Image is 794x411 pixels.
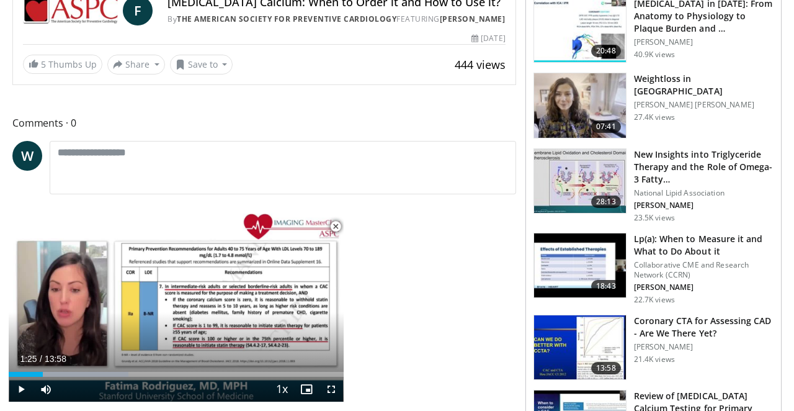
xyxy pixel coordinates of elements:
[167,14,505,25] div: By FEATURING
[534,73,626,138] img: 9983fed1-7565-45be-8934-aef1103ce6e2.150x105_q85_crop-smart_upscale.jpg
[634,315,774,340] h3: Coronary CTA for Assessing CAD - Are We There Yet?
[634,233,774,258] h3: Lp(a): When to Measure it and What to Do About it
[591,45,621,57] span: 20:48
[634,342,774,352] p: [PERSON_NAME]
[634,295,675,305] p: 22.7K views
[323,214,348,240] button: Close
[12,141,42,171] a: W
[33,377,58,402] button: Mute
[40,354,42,364] span: /
[440,14,506,24] a: [PERSON_NAME]
[9,377,33,402] button: Play
[634,213,675,223] p: 23.5K views
[634,73,774,97] h3: Weightloss in [GEOGRAPHIC_DATA]
[534,315,626,380] img: 34b2b9a4-89e5-4b8c-b553-8a638b61a706.150x105_q85_crop-smart_upscale.jpg
[455,57,506,72] span: 444 views
[177,14,396,24] a: The American Society for Preventive Cardiology
[20,354,37,364] span: 1:25
[533,148,774,223] a: 28:13 New Insights into Triglyceride Therapy and the Role of Omega-3 Fatty… National Lipid Associ...
[591,196,621,208] span: 28:13
[533,315,774,381] a: 13:58 Coronary CTA for Assessing CAD - Are We There Yet? [PERSON_NAME] 21.4K views
[634,112,675,122] p: 27.4K views
[534,149,626,214] img: 45ea033d-f728-4586-a1ce-38957b05c09e.150x105_q85_crop-smart_upscale.jpg
[269,377,294,402] button: Playback Rate
[591,120,621,133] span: 07:41
[634,282,774,292] p: [PERSON_NAME]
[634,260,774,280] p: Collaborative CME and Research Network (CCRN)
[634,37,774,47] p: [PERSON_NAME]
[533,73,774,138] a: 07:41 Weightloss in [GEOGRAPHIC_DATA] [PERSON_NAME] [PERSON_NAME] 27.4K views
[634,201,774,210] p: [PERSON_NAME]
[12,115,516,131] span: Comments 0
[471,33,505,44] div: [DATE]
[634,50,675,60] p: 40.9K views
[634,188,774,198] p: National Lipid Association
[9,214,344,402] video-js: Video Player
[634,100,774,110] p: [PERSON_NAME] [PERSON_NAME]
[534,233,626,298] img: 7a20132b-96bf-405a-bedd-783937203c38.150x105_q85_crop-smart_upscale.jpg
[319,377,344,402] button: Fullscreen
[45,354,66,364] span: 13:58
[41,58,46,70] span: 5
[634,148,774,186] h3: New Insights into Triglyceride Therapy and the Role of Omega-3 Fatty…
[23,55,102,74] a: 5 Thumbs Up
[591,280,621,292] span: 18:43
[294,377,319,402] button: Enable picture-in-picture mode
[533,233,774,305] a: 18:43 Lp(a): When to Measure it and What to Do About it Collaborative CME and Research Network (C...
[634,355,675,364] p: 21.4K views
[170,55,233,75] button: Save to
[107,55,165,75] button: Share
[9,372,344,377] div: Progress Bar
[591,362,621,374] span: 13:58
